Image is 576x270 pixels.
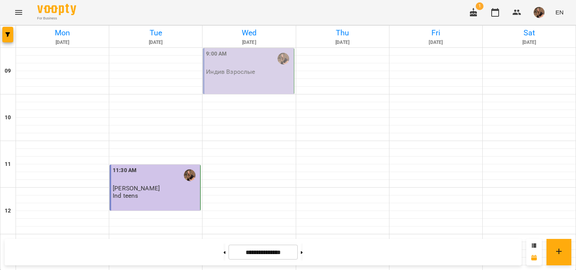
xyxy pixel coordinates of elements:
h6: Mon [17,27,108,39]
h6: [DATE] [17,39,108,46]
h6: [DATE] [110,39,201,46]
h6: Fri [391,27,481,39]
img: Кулинич Ірина [184,169,195,181]
p: Ind teens [113,192,138,199]
h6: Tue [110,27,201,39]
h6: [DATE] [204,39,294,46]
h6: 10 [5,113,11,122]
span: 1 [476,2,483,10]
h6: Thu [297,27,388,39]
h6: 11 [5,160,11,169]
span: [PERSON_NAME] [113,185,160,192]
h6: Wed [204,27,294,39]
h6: 09 [5,67,11,75]
p: Индив Взрослые [206,68,255,75]
img: Кулинич Ірина [278,53,289,64]
span: For Business [37,16,76,21]
button: EN [552,5,567,19]
h6: [DATE] [297,39,388,46]
label: 11:30 AM [113,166,136,175]
img: 89f554988fb193677efdef79147465c3.jpg [534,7,545,18]
h6: [DATE] [391,39,481,46]
h6: [DATE] [484,39,574,46]
label: 9:00 AM [206,50,227,58]
button: Menu [9,3,28,22]
span: EN [555,8,564,16]
h6: 12 [5,207,11,215]
img: Voopty Logo [37,4,76,15]
h6: Sat [484,27,574,39]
